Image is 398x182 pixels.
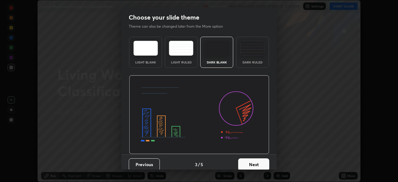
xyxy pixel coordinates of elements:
h2: Choose your slide theme [129,13,199,21]
div: Light Blank [133,61,158,64]
h4: 5 [201,161,203,168]
div: Dark Ruled [240,61,265,64]
img: darkThemeBanner.d06ce4a2.svg [129,75,269,154]
img: darkTheme.f0cc69e5.svg [205,41,229,56]
img: lightTheme.e5ed3b09.svg [133,41,158,56]
p: Theme can also be changed later from the More option [129,24,229,29]
button: Next [238,158,269,171]
div: Dark Blank [204,61,229,64]
div: Light Ruled [169,61,194,64]
img: darkRuledTheme.de295e13.svg [240,41,265,56]
button: Previous [129,158,160,171]
img: lightRuledTheme.5fabf969.svg [169,41,193,56]
h4: / [198,161,200,168]
h4: 3 [195,161,197,168]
